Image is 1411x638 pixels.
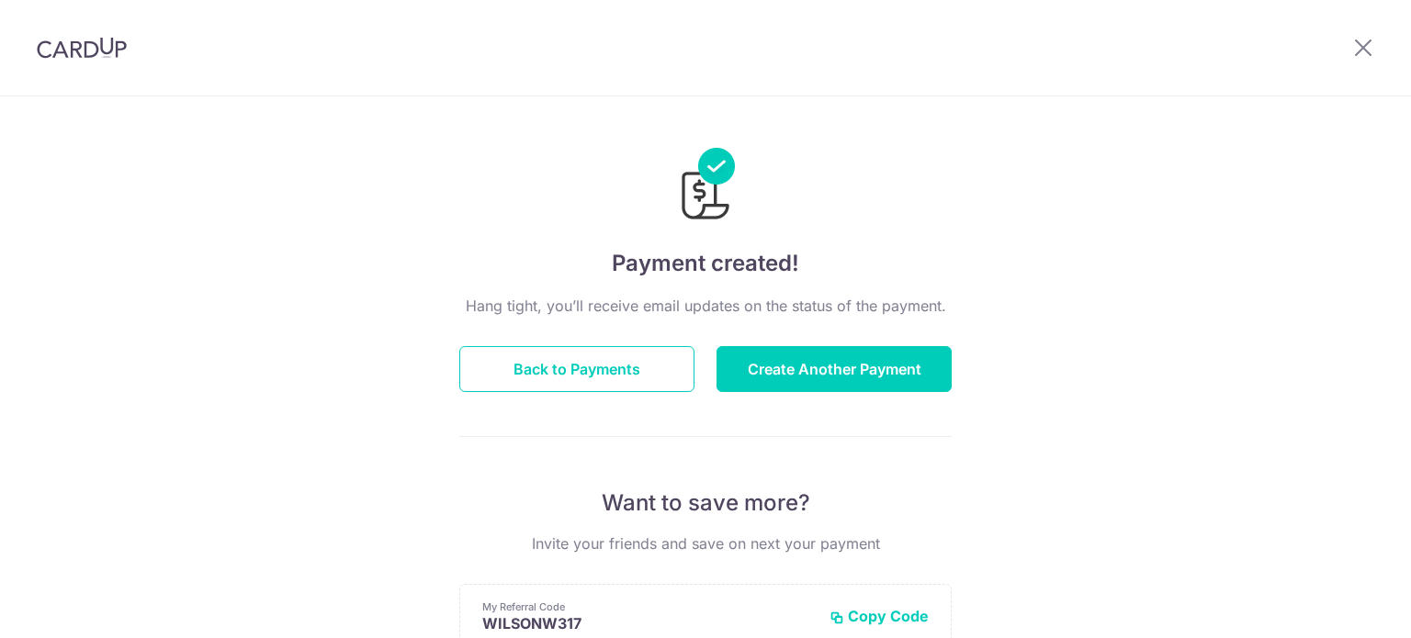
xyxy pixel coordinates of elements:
[459,346,694,392] button: Back to Payments
[37,37,127,59] img: CardUp
[717,346,952,392] button: Create Another Payment
[459,488,952,518] p: Want to save more?
[459,295,952,317] p: Hang tight, you’ll receive email updates on the status of the payment.
[830,607,929,625] button: Copy Code
[459,532,952,554] p: Invite your friends and save on next your payment
[482,614,815,632] p: WILSONW317
[459,247,952,280] h4: Payment created!
[676,148,735,225] img: Payments
[482,599,815,614] p: My Referral Code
